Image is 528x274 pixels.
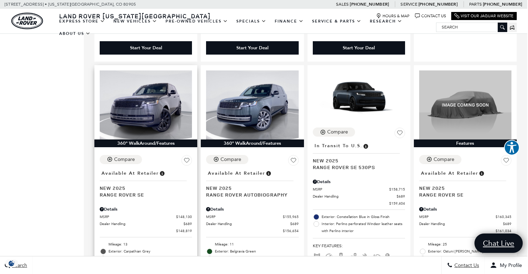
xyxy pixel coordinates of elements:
span: $158,715 [389,187,405,192]
img: Opt-Out Icon [4,260,20,267]
span: Fog Lights [373,254,381,259]
span: Key Features : [313,242,405,250]
a: Available at RetailerNew 2025Range Rover Autobiography [206,168,298,198]
span: Interior: Ebony/ Ebony interior [428,255,511,262]
a: [PHONE_NUMBER] [418,1,458,7]
a: Available at RetailerNew 2025Range Rover SE [419,168,511,198]
nav: Main Navigation [55,15,436,40]
a: Available at RetailerNew 2025Range Rover SE [100,168,192,198]
span: AWD [313,254,321,259]
a: MSRP $155,965 [206,214,298,219]
a: New Vehicles [109,15,161,27]
a: About Us [55,27,95,40]
span: $689 [503,221,511,226]
span: Contact Us [453,262,479,268]
a: [STREET_ADDRESS] • [US_STATE][GEOGRAPHIC_DATA], CO 80905 [5,2,136,7]
span: My Profile [497,262,522,268]
span: Parts [469,2,482,7]
div: Start Your Deal [313,41,405,55]
a: Chat Live [474,233,523,253]
div: Pricing Details - Range Rover Autobiography [206,206,298,212]
div: 360° WalkAround/Features [94,139,197,147]
a: Visit Our Jaguar Website [454,13,514,19]
img: 2025 LAND ROVER Range Rover SE [419,70,511,140]
li: Mileage: 11 [206,241,298,248]
span: Keyless Entry [385,254,393,259]
div: Compare [327,129,348,135]
span: $161,034 [496,228,511,233]
span: Range Rover SE [100,191,187,198]
span: $689 [397,194,405,199]
div: Start Your Deal [236,45,268,51]
a: Contact Us [415,13,446,19]
a: $161,034 [419,228,511,233]
a: Dealer Handling $689 [313,194,405,199]
div: Start Your Deal [206,41,298,55]
span: Vehicle is in stock and ready for immediate delivery. Due to demand, availability is subject to c... [265,169,272,177]
span: Bluetooth [361,254,369,259]
button: Compare Vehicle [419,155,461,164]
a: EXPRESS STORE [55,15,109,27]
span: New 2025 [206,185,293,191]
a: Specials [232,15,271,27]
li: Mileage: 13 [100,241,192,248]
a: $148,819 [100,228,192,233]
span: Blind Spot Monitor [349,254,357,259]
span: Exterior: Ostuni [PERSON_NAME] [428,248,511,255]
span: Land Rover [US_STATE][GEOGRAPHIC_DATA] [59,12,211,20]
button: Compare Vehicle [206,155,248,164]
span: Vehicle has shipped from factory of origin. Estimated time of delivery to Retailer is on average ... [362,142,369,150]
a: $156,654 [206,228,298,233]
span: Vehicle is in stock and ready for immediate delivery. Due to demand, availability is subject to c... [478,169,485,177]
span: MSRP [313,187,389,192]
span: Range Rover SE [419,191,506,198]
div: Start Your Deal [130,45,162,51]
div: Start Your Deal [100,41,192,55]
button: Save Vehicle [395,127,405,141]
span: Interior: Perlino perforated Windsor leather seats with Perlino interior [322,220,405,235]
div: Pricing Details - Range Rover SE [419,206,511,212]
span: $159,404 [389,201,405,206]
button: Explore your accessibility options [504,140,520,155]
span: Range Rover SE 530PS [313,164,400,170]
span: MSRP [100,214,176,219]
span: Vehicle is in stock and ready for immediate delivery. Due to demand, availability is subject to c... [159,169,165,177]
a: In Transit to U.S.New 2025Range Rover SE 530PS [313,141,405,170]
aside: Accessibility Help Desk [504,140,520,157]
span: Available at Retailer [421,169,478,177]
span: Chat Live [479,238,518,248]
div: Compare [220,156,241,163]
span: Range Rover Autobiography [206,191,293,198]
span: $689 [184,221,192,226]
button: Save Vehicle [501,155,511,168]
span: $148,130 [176,214,192,219]
img: 2025 LAND ROVER Range Rover SE [100,70,192,140]
span: Available at Retailer [208,169,265,177]
span: Service [400,2,417,7]
span: Dealer Handling [100,221,184,226]
span: Exterior: Belgravia Green [215,248,298,255]
span: MSRP [206,214,282,219]
a: MSRP $160,345 [419,214,511,219]
span: Dealer Handling [313,194,397,199]
input: Search [436,23,507,31]
a: Dealer Handling $689 [100,221,192,226]
span: Available at Retailer [101,169,159,177]
a: Dealer Handling $689 [419,221,511,226]
span: Sales [336,2,349,7]
button: Save Vehicle [288,155,299,168]
li: Mileage: 25 [419,241,511,248]
div: Compare [434,156,454,163]
a: [PHONE_NUMBER] [350,1,389,7]
span: $156,654 [283,228,299,233]
span: In Transit to U.S. [315,142,362,150]
span: $689 [290,221,299,226]
a: MSRP $148,130 [100,214,192,219]
img: Land Rover [11,13,43,29]
button: Compare Vehicle [100,155,142,164]
a: Pre-Owned Vehicles [161,15,232,27]
a: Dealer Handling $689 [206,221,298,226]
span: New 2025 [419,185,506,191]
a: Finance [271,15,308,27]
a: Research [366,15,406,27]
